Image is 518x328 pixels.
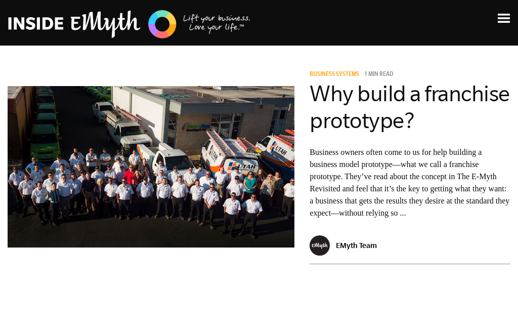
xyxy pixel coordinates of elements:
[364,71,394,78] p: 1 min read
[310,146,510,219] p: Business owners often come to us for help building a business model prototype—what we call a fran...
[336,241,377,250] p: EMyth Team
[310,71,359,78] span: Business Systems
[8,9,251,39] img: EMyth Business Coaching
[467,279,518,328] iframe: Chat Widget
[310,81,510,133] a: Why build a franchise prototype?
[310,235,330,256] img: EMyth Team - EMyth
[310,71,363,78] a: Business Systems
[498,14,510,23] img: Open Menu
[8,86,294,248] img: business model prototype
